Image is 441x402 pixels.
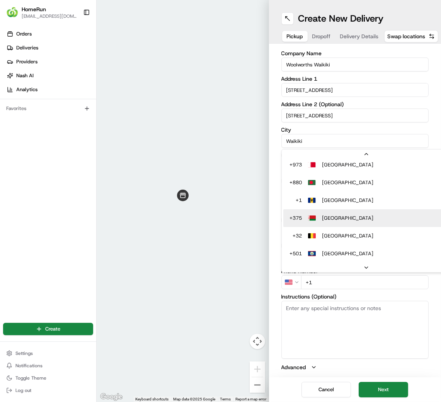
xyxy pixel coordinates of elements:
p: [GEOGRAPHIC_DATA] [322,161,373,168]
p: + 375 [289,215,302,222]
p: [GEOGRAPHIC_DATA] [322,232,373,239]
p: [GEOGRAPHIC_DATA] [322,250,373,257]
p: [GEOGRAPHIC_DATA] [322,179,373,186]
p: + 880 [289,179,302,186]
p: + 501 [289,250,302,257]
p: + 32 [289,232,302,239]
p: [GEOGRAPHIC_DATA] [322,197,373,204]
p: [GEOGRAPHIC_DATA] [322,215,373,222]
p: + 973 [289,161,302,168]
p: + 1 [289,197,302,204]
